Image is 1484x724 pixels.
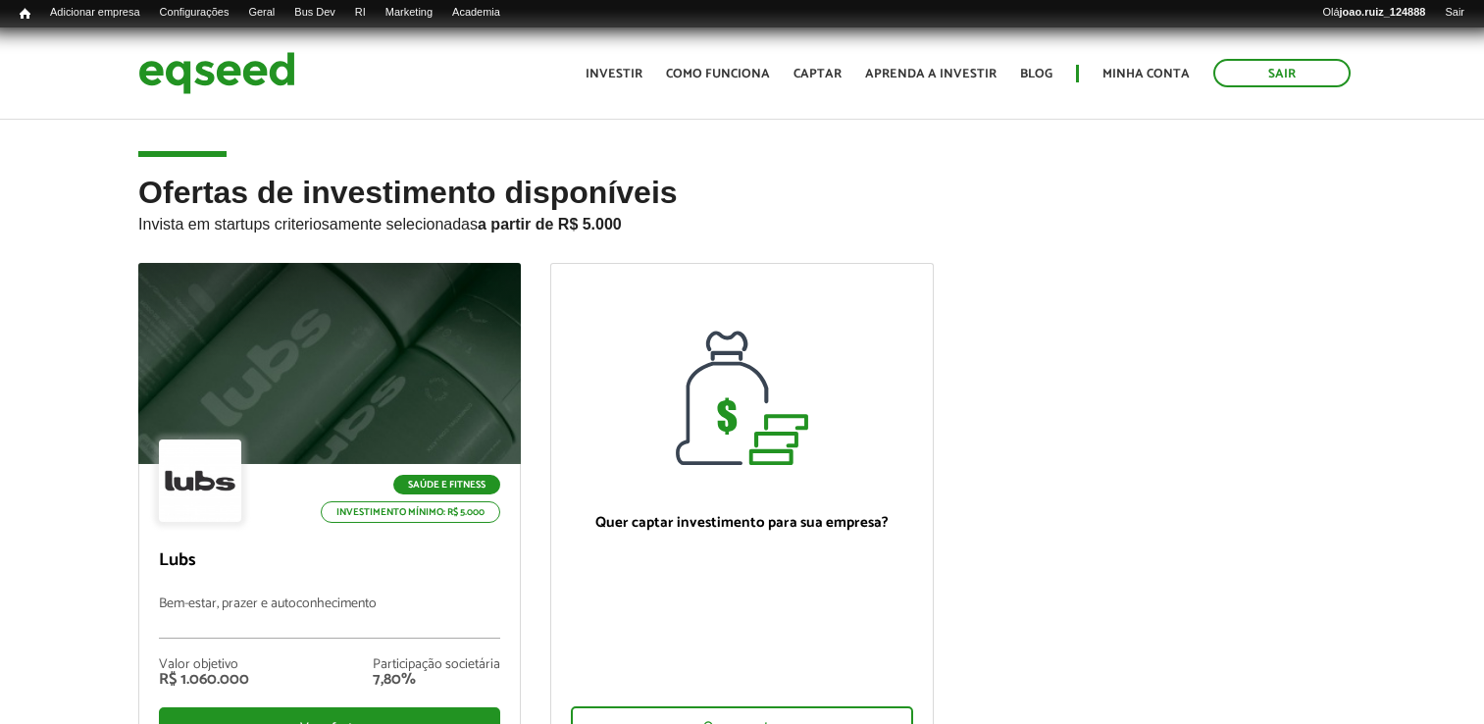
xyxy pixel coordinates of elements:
a: Configurações [150,5,239,21]
h2: Ofertas de investimento disponíveis [138,176,1346,263]
p: Saúde e Fitness [393,475,500,494]
div: 7,80% [373,672,500,688]
a: Investir [586,68,642,80]
a: Blog [1020,68,1052,80]
div: R$ 1.060.000 [159,672,249,688]
p: Bem-estar, prazer e autoconhecimento [159,596,500,639]
a: Aprenda a investir [865,68,997,80]
a: Sair [1213,59,1351,87]
p: Investimento mínimo: R$ 5.000 [321,501,500,523]
a: Adicionar empresa [40,5,150,21]
a: Bus Dev [284,5,345,21]
strong: joao.ruiz_124888 [1340,6,1426,18]
a: RI [345,5,376,21]
p: Quer captar investimento para sua empresa? [571,514,912,532]
a: Olájoao.ruiz_124888 [1312,5,1435,21]
div: Participação societária [373,658,500,672]
a: Minha conta [1102,68,1190,80]
strong: a partir de R$ 5.000 [478,216,622,233]
a: Captar [793,68,842,80]
a: Sair [1435,5,1474,21]
a: Marketing [376,5,442,21]
a: Geral [238,5,284,21]
a: Academia [442,5,510,21]
p: Lubs [159,550,500,572]
a: Como funciona [666,68,770,80]
span: Início [20,7,30,21]
div: Valor objetivo [159,658,249,672]
img: EqSeed [138,47,295,99]
a: Início [10,5,40,24]
p: Invista em startups criteriosamente selecionadas [138,210,1346,233]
